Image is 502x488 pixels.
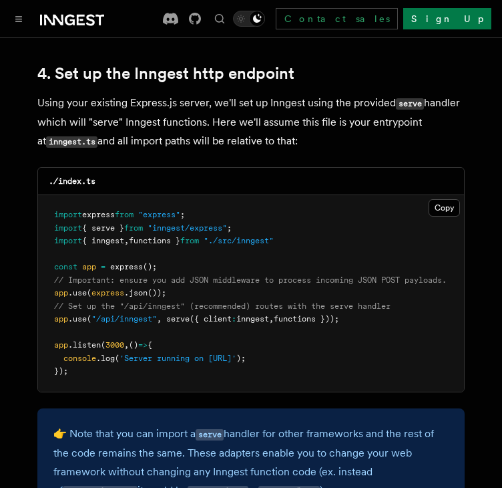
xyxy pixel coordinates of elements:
[68,340,101,350] span: .listen
[157,314,162,324] span: ,
[49,176,95,186] code: ./index.ts
[232,314,236,324] span: :
[124,223,143,233] span: from
[54,262,77,271] span: const
[143,262,157,271] span: ();
[124,236,129,245] span: ,
[204,236,274,245] span: "./src/inngest"
[276,8,398,29] a: Contact sales
[91,288,124,297] span: express
[180,210,185,219] span: ;
[46,136,97,148] code: inngest.ts
[68,288,87,297] span: .use
[403,8,491,29] a: Sign Up
[124,288,148,297] span: .json
[148,223,227,233] span: "inngest/express"
[115,210,134,219] span: from
[124,340,129,350] span: ,
[129,236,180,245] span: functions }
[233,11,265,27] button: Toggle dark mode
[54,275,447,285] span: // Important: ensure you add JSON middleware to process incoming JSON POST payloads.
[54,340,68,350] span: app
[37,64,294,83] a: 4. Set up the Inngest http endpoint
[101,262,105,271] span: =
[227,223,232,233] span: ;
[236,314,269,324] span: inngest
[68,314,87,324] span: .use
[110,262,143,271] span: express
[11,11,27,27] button: Toggle navigation
[138,340,148,350] span: =>
[196,427,224,440] a: serve
[37,94,465,151] p: Using your existing Express.js server, we'll set up Inngest using the provided handler which will...
[54,301,391,311] span: // Set up the "/api/inngest" (recommended) routes with the serve handler
[82,262,96,271] span: app
[119,354,236,363] span: 'Server running on [URL]'
[236,354,246,363] span: );
[87,288,91,297] span: (
[269,314,274,324] span: ,
[54,210,82,219] span: import
[190,314,232,324] span: ({ client
[101,340,105,350] span: (
[54,314,68,324] span: app
[82,236,124,245] span: { inngest
[180,236,199,245] span: from
[429,199,460,217] button: Copy
[54,236,82,245] span: import
[212,11,228,27] button: Find something...
[54,288,68,297] span: app
[54,366,68,376] span: });
[166,314,190,324] span: serve
[87,314,91,324] span: (
[91,314,157,324] span: "/api/inngest"
[274,314,339,324] span: functions }));
[82,223,124,233] span: { serve }
[96,354,115,363] span: .log
[105,340,124,350] span: 3000
[63,354,96,363] span: console
[129,340,138,350] span: ()
[148,288,166,297] span: ());
[82,210,115,219] span: express
[138,210,180,219] span: "express"
[54,223,82,233] span: import
[115,354,119,363] span: (
[196,429,224,441] code: serve
[148,340,152,350] span: {
[396,98,424,110] code: serve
